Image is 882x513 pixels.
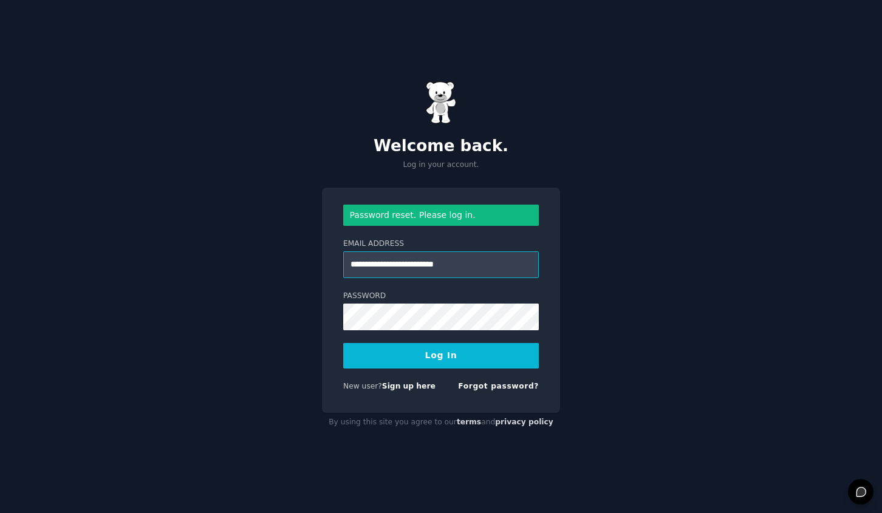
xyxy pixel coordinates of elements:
[382,382,436,390] a: Sign up here
[426,81,456,124] img: Gummy Bear
[343,239,539,250] label: Email Address
[343,343,539,369] button: Log In
[343,205,539,226] div: Password reset. Please log in.
[343,291,539,302] label: Password
[322,160,560,171] p: Log in your account.
[322,137,560,156] h2: Welcome back.
[322,413,560,432] div: By using this site you agree to our and
[458,382,539,390] a: Forgot password?
[457,418,481,426] a: terms
[495,418,553,426] a: privacy policy
[343,382,382,390] span: New user?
